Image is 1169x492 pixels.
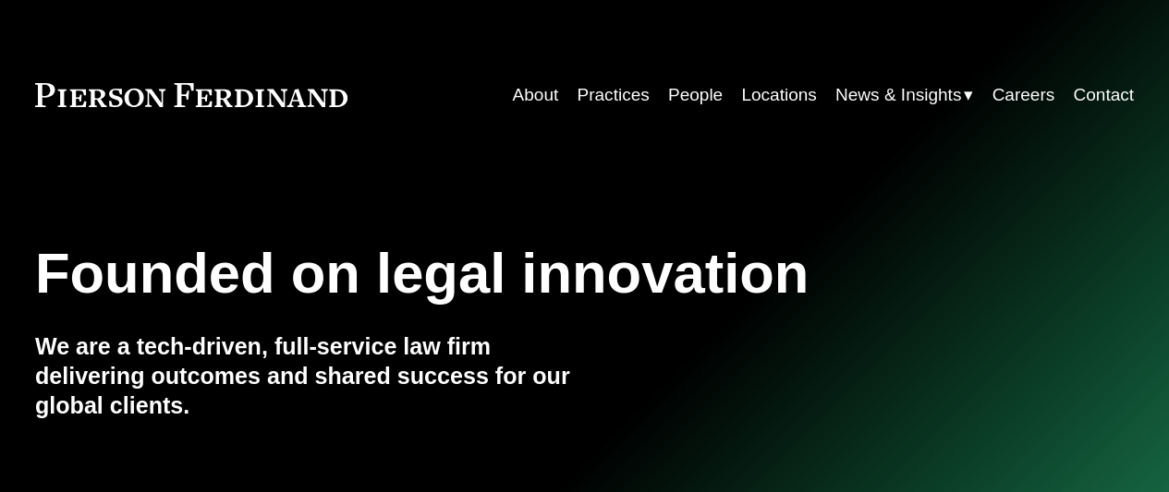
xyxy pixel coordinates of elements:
a: People [668,78,723,113]
h1: Founded on legal innovation [35,241,951,306]
a: Practices [578,78,650,113]
a: folder dropdown [835,78,973,113]
a: Contact [1074,78,1135,113]
span: News & Insights [835,79,961,111]
h4: We are a tech-driven, full-service law firm delivering outcomes and shared success for our global... [35,332,585,421]
a: About [513,78,559,113]
a: Careers [992,78,1055,113]
a: Locations [741,78,816,113]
